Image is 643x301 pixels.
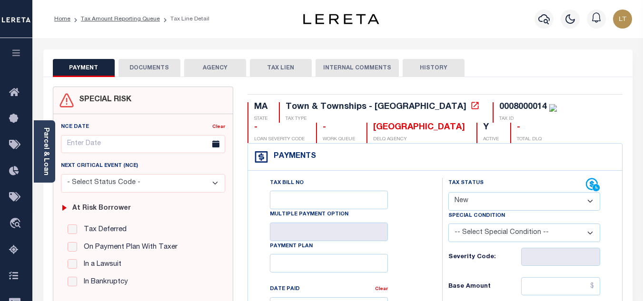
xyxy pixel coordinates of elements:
[81,16,160,22] a: Tax Amount Reporting Queue
[448,179,484,187] label: Tax Status
[79,277,128,288] label: In Bankruptcy
[254,123,305,133] div: -
[517,136,542,143] p: TOTAL DLQ
[303,14,379,24] img: logo-dark.svg
[254,116,267,123] p: STATE
[483,136,499,143] p: ACTIVE
[323,136,355,143] p: WORK QUEUE
[79,259,121,270] label: In a Lawsuit
[53,59,115,77] button: PAYMENT
[286,116,481,123] p: TAX TYPE
[286,103,466,111] div: Town & Townships - [GEOGRAPHIC_DATA]
[250,59,312,77] button: TAX LIEN
[375,287,388,291] a: Clear
[323,123,355,133] div: -
[212,125,225,129] a: Clear
[54,16,70,22] a: Home
[42,127,49,175] a: Parcel & Loan
[499,103,547,111] div: 0008000014
[254,102,267,113] div: MA
[79,242,178,253] label: On Payment Plan With Taxer
[448,283,521,291] h6: Base Amount
[373,136,465,143] p: DELQ AGENCY
[9,218,24,230] i: travel_explore
[373,123,465,133] div: [GEOGRAPHIC_DATA]
[61,123,89,131] label: NCE Date
[270,211,348,219] label: Multiple Payment Option
[448,212,505,220] label: Special Condition
[316,59,399,77] button: INTERNAL COMMENTS
[270,285,300,293] label: Date Paid
[270,179,304,187] label: Tax Bill No
[254,136,305,143] p: LOAN SEVERITY CODE
[269,152,316,161] h4: Payments
[72,204,131,213] h6: At Risk Borrower
[270,243,313,251] label: Payment Plan
[403,59,465,77] button: HISTORY
[613,10,632,29] img: svg+xml;base64,PHN2ZyB4bWxucz0iaHR0cDovL3d3dy53My5vcmcvMjAwMC9zdmciIHBvaW50ZXItZXZlbnRzPSJub25lIi...
[61,162,138,170] label: Next Critical Event (NCE)
[79,224,127,235] label: Tax Deferred
[61,135,225,154] input: Enter Date
[483,123,499,133] div: Y
[521,277,600,295] input: $
[184,59,246,77] button: AGENCY
[499,116,557,123] p: TAX ID
[119,59,180,77] button: DOCUMENTS
[448,253,521,261] h6: Severity Code:
[74,96,131,105] h4: SPECIAL RISK
[160,15,209,23] li: Tax Line Detail
[517,123,542,133] div: -
[549,104,557,112] img: check-icon-green.svg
